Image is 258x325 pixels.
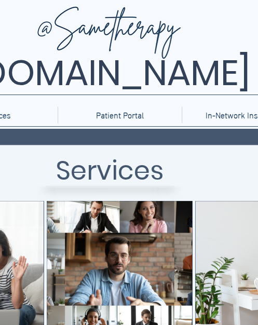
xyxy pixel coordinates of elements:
[91,106,149,123] p: Patient Portal
[58,106,182,123] a: Patient Portal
